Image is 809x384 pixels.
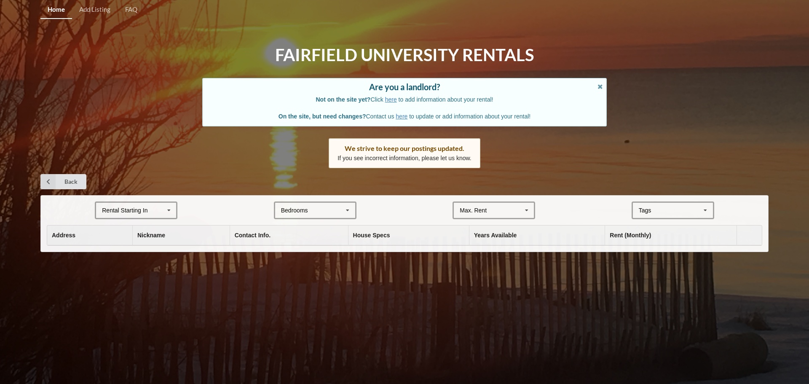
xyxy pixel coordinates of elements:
[118,1,145,19] a: FAQ
[460,207,487,213] div: Max. Rent
[279,113,366,120] b: On the site, but need changes?
[637,206,664,215] div: Tags
[316,96,371,103] b: Not on the site yet?
[338,144,471,153] div: We strive to keep our postings updated.
[40,174,86,189] a: Back
[47,226,132,245] th: Address
[385,96,397,103] a: here
[40,1,72,19] a: Home
[281,207,308,213] div: Bedrooms
[396,113,407,120] a: here
[605,226,737,245] th: Rent (Monthly)
[316,96,493,103] span: Click to add information about your rental!
[279,113,530,120] span: Contact us to update or add information about your rental!
[338,154,471,162] p: If you see incorrect information, please let us know.
[211,83,598,91] div: Are you a landlord?
[348,226,469,245] th: House Specs
[102,207,147,213] div: Rental Starting In
[230,226,348,245] th: Contact Info.
[275,44,534,66] h1: Fairfield University Rentals
[469,226,605,245] th: Years Available
[132,226,230,245] th: Nickname
[72,1,118,19] a: Add Listing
